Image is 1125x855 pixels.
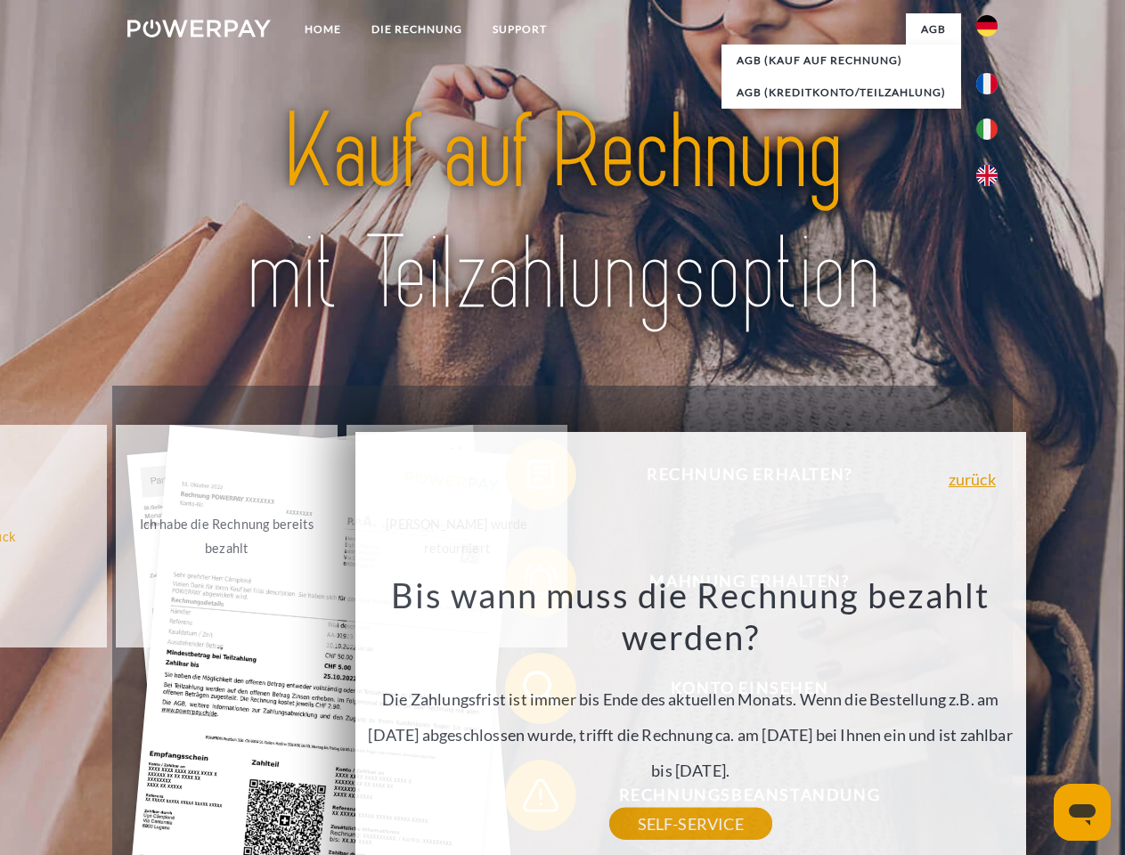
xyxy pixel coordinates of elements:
a: SUPPORT [477,13,562,45]
img: logo-powerpay-white.svg [127,20,271,37]
img: fr [976,73,998,94]
a: AGB (Kauf auf Rechnung) [721,45,961,77]
div: Ich habe die Rechnung bereits bezahlt [126,512,327,560]
a: SELF-SERVICE [609,808,772,840]
img: title-powerpay_de.svg [170,85,955,341]
a: DIE RECHNUNG [356,13,477,45]
img: en [976,165,998,186]
a: Home [289,13,356,45]
a: agb [906,13,961,45]
img: it [976,118,998,140]
a: AGB (Kreditkonto/Teilzahlung) [721,77,961,109]
h3: Bis wann muss die Rechnung bezahlt werden? [365,574,1015,659]
img: de [976,15,998,37]
div: Die Zahlungsfrist ist immer bis Ende des aktuellen Monats. Wenn die Bestellung z.B. am [DATE] abg... [365,574,1015,824]
iframe: Schaltfläche zum Öffnen des Messaging-Fensters [1054,784,1111,841]
a: zurück [949,471,996,487]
